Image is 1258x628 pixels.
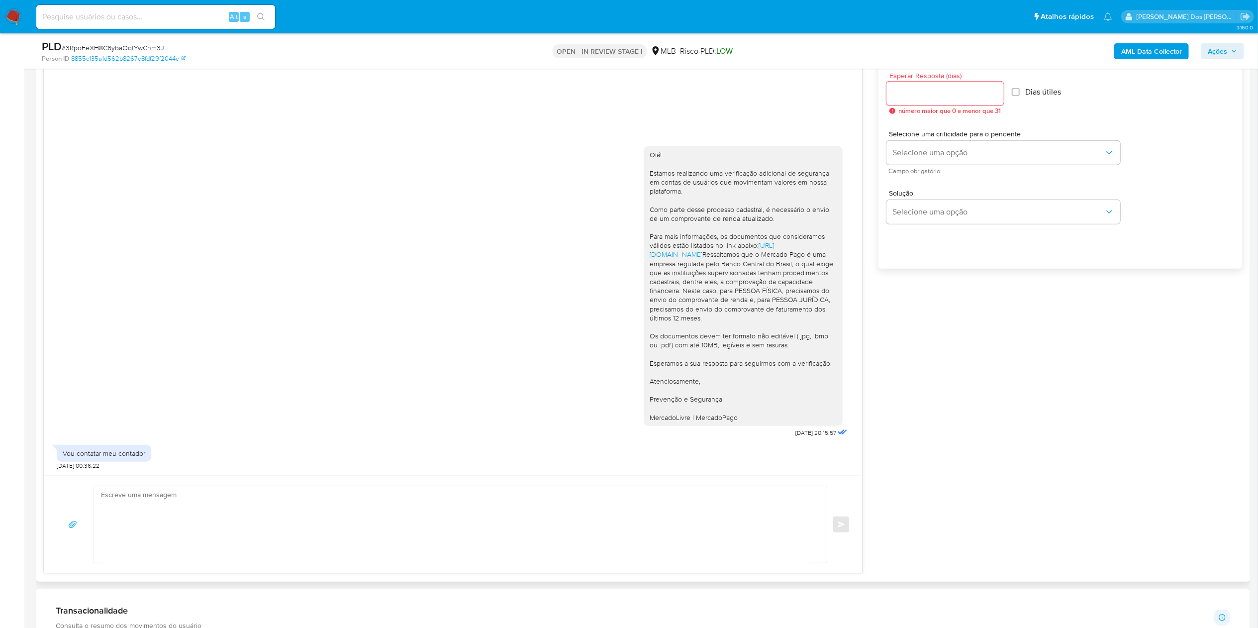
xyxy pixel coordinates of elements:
span: 3.160.0 [1237,23,1253,31]
span: Selecione uma opção [892,148,1104,158]
div: Vou contatar meu contador [63,449,145,458]
span: LOW [716,45,733,57]
span: Atalhos rápidos [1041,11,1094,22]
span: Solução [889,190,1123,197]
a: [URL][DOMAIN_NAME] [650,240,774,259]
span: número maior que 0 e menor que 31 [898,107,1001,114]
a: Notificações [1104,12,1112,21]
b: AML Data Collector [1121,43,1182,59]
span: Selecione uma opção [892,207,1104,217]
span: Risco PLD: [680,46,733,57]
span: [DATE] 00:36:22 [57,462,99,470]
button: AML Data Collector [1114,43,1189,59]
b: Person ID [42,54,69,63]
p: priscilla.barbante@mercadopago.com.br [1137,12,1237,21]
p: OPEN - IN REVIEW STAGE I [553,44,647,58]
button: search-icon [251,10,271,24]
input: Dias útiles [1012,88,1020,96]
span: Selecione uma criticidade para o pendente [889,130,1123,137]
span: [DATE] 20:15:57 [795,429,836,437]
b: PLD [42,38,62,54]
div: MLB [651,46,676,57]
span: Campo obrigatório [889,169,1123,174]
input: Pesquise usuários ou casos... [36,10,275,23]
span: Alt [230,12,238,21]
button: Ações [1201,43,1244,59]
button: Selecione uma opção [886,200,1120,224]
span: # 3RpoFeXH8C6ybaOqfYwChm3J [62,43,164,53]
span: Dias útiles [1026,87,1062,97]
button: Selecione uma opção [886,141,1120,165]
div: Olá! Estamos realizando uma verificação adicional de segurança em contas de usuários que moviment... [650,150,837,422]
span: s [243,12,246,21]
span: Esperar Resposta (dias) [889,72,1007,80]
a: Sair [1240,11,1251,22]
input: days_to_wait [886,87,1004,100]
span: Ações [1208,43,1227,59]
a: 8855c135a1d562b8267e8fdf29f2044e [71,54,186,63]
